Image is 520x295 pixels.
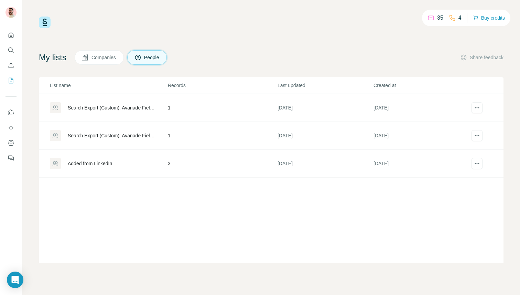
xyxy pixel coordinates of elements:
button: Share feedback [460,54,503,61]
div: Added from LinkedIn [68,160,112,167]
td: [DATE] [277,150,373,178]
button: actions [472,130,483,141]
td: [DATE] [277,94,373,122]
h4: My lists [39,52,66,63]
td: 1 [167,122,277,150]
button: Search [6,44,17,56]
p: Records [168,82,277,89]
button: Use Surfe API [6,122,17,134]
span: Companies [91,54,117,61]
span: People [144,54,160,61]
button: My lists [6,74,17,87]
button: actions [472,158,483,169]
td: [DATE] [373,122,469,150]
button: Buy credits [473,13,505,23]
div: Search Export (Custom): Avanade Field Marketing Manager D-A-CH - [DATE] 15:27 [68,132,156,139]
td: [DATE] [277,122,373,150]
button: Enrich CSV [6,59,17,72]
button: Use Surfe on LinkedIn [6,106,17,119]
button: Quick start [6,29,17,41]
img: Surfe Logo [39,17,51,28]
button: actions [472,102,483,113]
button: Dashboard [6,137,17,149]
div: Open Intercom Messenger [7,272,23,288]
p: List name [50,82,167,89]
img: Avatar [6,7,17,18]
div: Search Export (Custom): Avanade Field Marketing Manager D-A-CH - [DATE] 15:35 [68,104,156,111]
p: 4 [458,14,462,22]
p: 35 [437,14,443,22]
td: [DATE] [373,150,469,178]
td: 1 [167,94,277,122]
button: Feedback [6,152,17,164]
td: 3 [167,150,277,178]
td: [DATE] [373,94,469,122]
p: Created at [373,82,469,89]
p: Last updated [278,82,373,89]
